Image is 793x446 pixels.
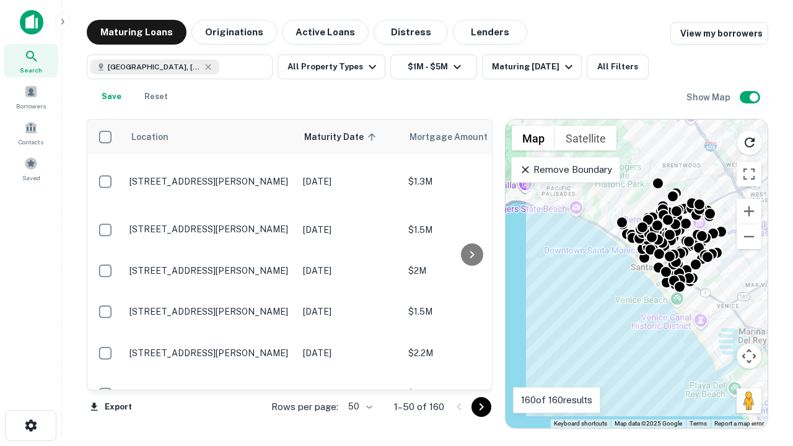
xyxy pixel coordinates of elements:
p: $1.5M [408,223,532,237]
span: Map data ©2025 Google [615,420,682,427]
div: 0 0 [506,120,768,428]
button: Show street map [512,126,555,151]
a: View my borrowers [670,22,768,45]
button: Zoom in [737,199,761,224]
button: All Filters [587,55,649,79]
p: [STREET_ADDRESS][PERSON_NAME] [129,265,291,276]
button: Reload search area [737,129,763,155]
p: [STREET_ADDRESS][PERSON_NAME] [129,306,291,317]
span: Mortgage Amount [410,129,504,144]
button: Lenders [453,20,527,45]
iframe: Chat Widget [731,347,793,406]
button: Distress [374,20,448,45]
a: Borrowers [4,80,58,113]
p: Rows per page: [271,400,338,414]
button: Export [87,398,135,416]
span: Saved [22,173,40,183]
button: Save your search to get updates of matches that match your search criteria. [92,84,131,109]
th: Location [123,120,297,154]
span: Maturity Date [304,129,380,144]
th: Maturity Date [297,120,402,154]
p: [DATE] [303,264,396,278]
span: [GEOGRAPHIC_DATA], [GEOGRAPHIC_DATA], [GEOGRAPHIC_DATA] [108,61,201,72]
span: Search [20,65,42,75]
span: Location [131,129,169,144]
button: Maturing [DATE] [482,55,582,79]
img: Google [509,412,550,428]
p: [STREET_ADDRESS][PERSON_NAME] [129,348,291,359]
a: Search [4,44,58,77]
p: $2.2M [408,346,532,360]
p: [STREET_ADDRESS][PERSON_NAME] [129,224,291,235]
span: Borrowers [16,101,46,111]
p: 160 of 160 results [521,393,592,408]
button: Keyboard shortcuts [554,419,607,428]
button: Map camera controls [737,344,761,369]
button: Active Loans [282,20,369,45]
div: 50 [343,398,374,416]
p: $1M [408,387,532,401]
th: Mortgage Amount [402,120,538,154]
button: $1M - $5M [390,55,477,79]
button: Originations [191,20,277,45]
p: 1–50 of 160 [394,400,444,414]
div: Maturing [DATE] [492,59,576,74]
p: [DATE] [303,346,396,360]
p: [STREET_ADDRESS][PERSON_NAME] [129,388,291,400]
p: [DATE] [303,223,396,237]
p: $1.3M [408,175,532,188]
button: Toggle fullscreen view [737,162,761,186]
a: Saved [4,152,58,185]
p: Remove Boundary [519,162,611,177]
button: Reset [136,84,176,109]
p: [DATE] [303,387,396,401]
button: Maturing Loans [87,20,186,45]
button: Zoom out [737,224,761,249]
h6: Show Map [686,90,732,104]
img: capitalize-icon.png [20,10,43,35]
button: Show satellite imagery [555,126,616,151]
a: Report a map error [714,420,764,427]
button: All Property Types [278,55,385,79]
p: [DATE] [303,305,396,318]
button: Go to next page [471,397,491,417]
p: $2M [408,264,532,278]
span: Contacts [19,137,43,147]
p: [STREET_ADDRESS][PERSON_NAME] [129,176,291,187]
a: Open this area in Google Maps (opens a new window) [509,412,550,428]
a: Contacts [4,116,58,149]
a: Terms (opens in new tab) [690,420,707,427]
p: $1.5M [408,305,532,318]
p: [DATE] [303,175,396,188]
